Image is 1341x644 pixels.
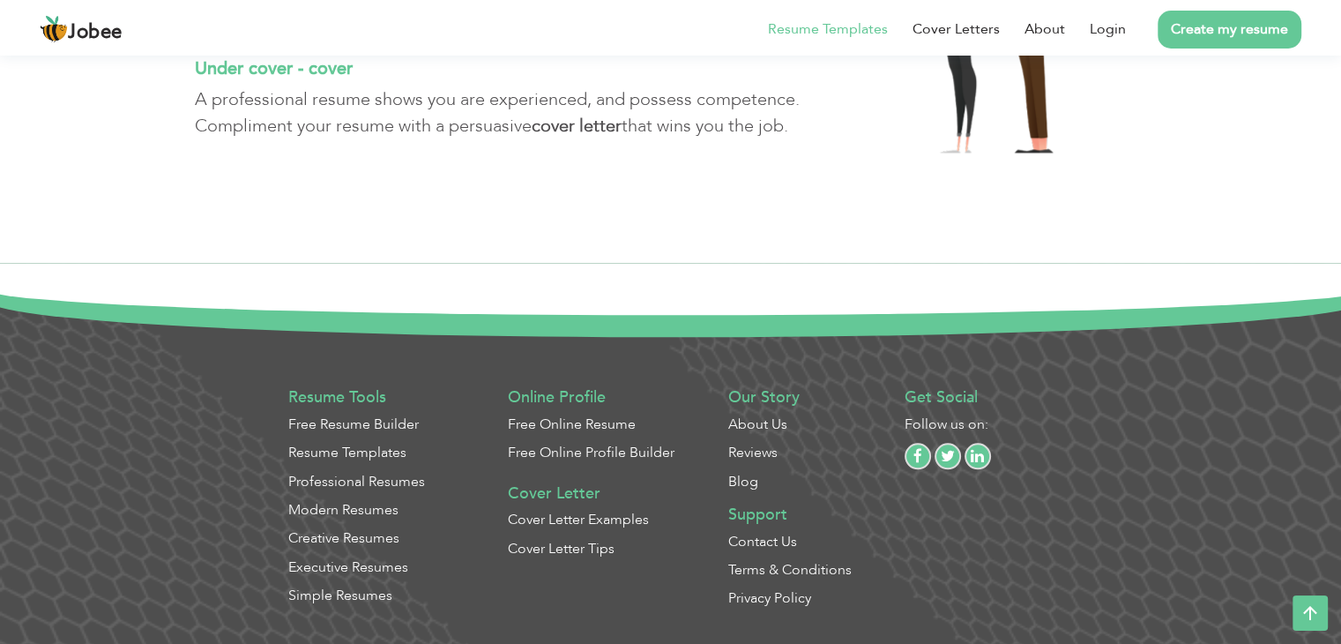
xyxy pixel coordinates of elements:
[1024,19,1065,40] a: About
[728,505,887,525] h4: Support
[288,528,399,548] a: Creative Resumes
[288,443,406,462] a: Resume Templates
[508,443,674,462] a: Free Online Profile Builder
[288,388,491,408] h4: Resume Tools
[288,415,419,434] a: Free Resume Builder
[1158,11,1301,49] a: Create my resume
[728,415,787,434] a: About Us
[768,19,888,40] a: Resume Templates
[195,86,821,139] p: A professional resume shows you are experienced, and possess competence. Compliment your resume w...
[288,472,425,491] a: Professional Resumes
[508,510,649,529] a: Cover Letter Examples
[532,114,622,138] b: cover letter
[508,539,615,558] a: Cover Letter Tips
[913,19,1000,40] a: Cover Letters
[905,415,1107,434] p: Follow us on:
[728,532,797,551] a: Contact Us
[508,415,636,434] a: Free Online Resume
[195,58,821,79] h4: Under cover - cover
[1090,19,1126,40] a: Login
[40,15,123,43] a: Jobee
[508,388,711,408] h4: Online Profile
[68,23,123,42] span: Jobee
[728,472,758,491] a: Blog
[728,560,852,580] a: Terms & Conditions
[728,443,778,462] a: Reviews
[288,500,399,520] a: Modern Resumes
[288,586,392,605] a: Simple Resumes
[508,484,711,504] h4: Cover Letter
[40,15,68,43] img: jobee.io
[728,388,887,408] h4: Our Story
[905,388,1107,408] h4: Get Social
[288,558,408,577] a: Executive Resumes
[728,588,811,608] a: Privacy Policy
